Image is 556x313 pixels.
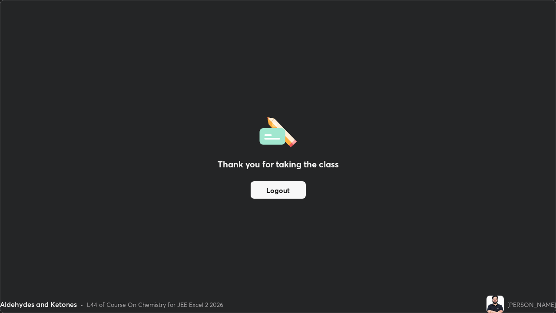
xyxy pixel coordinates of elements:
div: L44 of Course On Chemistry for JEE Excel 2 2026 [87,300,223,309]
img: offlineFeedback.1438e8b3.svg [259,114,297,147]
div: • [80,300,83,309]
div: [PERSON_NAME] [507,300,556,309]
img: f16150f93396451290561ee68e23d37e.jpg [486,296,504,313]
h2: Thank you for taking the class [218,158,339,171]
button: Logout [251,181,306,199]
